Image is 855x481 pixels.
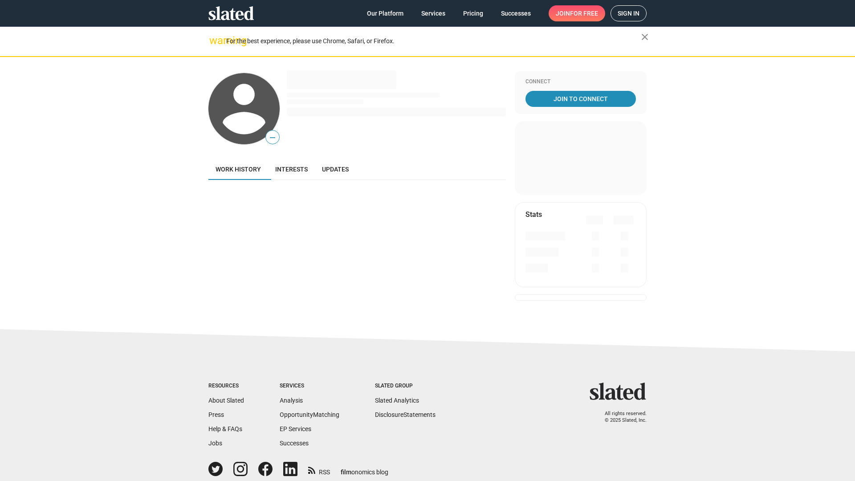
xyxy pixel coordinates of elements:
a: DisclosureStatements [375,411,436,418]
mat-icon: close [639,32,650,42]
a: Successes [494,5,538,21]
a: Jobs [208,440,222,447]
a: Help & FAQs [208,425,242,432]
a: Interests [268,159,315,180]
span: for free [570,5,598,21]
a: EP Services [280,425,311,432]
a: Analysis [280,397,303,404]
div: Resources [208,383,244,390]
a: Pricing [456,5,490,21]
span: Our Platform [367,5,403,21]
a: Our Platform [360,5,411,21]
mat-card-title: Stats [525,210,542,219]
span: — [266,132,279,143]
a: filmonomics blog [341,461,388,477]
span: Pricing [463,5,483,21]
a: RSS [308,463,330,477]
mat-icon: warning [209,35,220,46]
a: Joinfor free [549,5,605,21]
span: Services [421,5,445,21]
span: Join To Connect [527,91,634,107]
a: About Slated [208,397,244,404]
a: Slated Analytics [375,397,419,404]
div: Slated Group [375,383,436,390]
a: Work history [208,159,268,180]
a: Updates [315,159,356,180]
a: Join To Connect [525,91,636,107]
span: Updates [322,166,349,173]
div: Services [280,383,339,390]
a: Successes [280,440,309,447]
span: Interests [275,166,308,173]
a: Services [414,5,452,21]
div: Connect [525,78,636,86]
a: OpportunityMatching [280,411,339,418]
span: Successes [501,5,531,21]
a: Sign in [611,5,647,21]
span: Sign in [618,6,639,21]
p: All rights reserved. © 2025 Slated, Inc. [595,411,647,424]
span: Work history [216,166,261,173]
span: Join [556,5,598,21]
a: Press [208,411,224,418]
div: For the best experience, please use Chrome, Safari, or Firefox. [226,35,641,47]
span: film [341,469,351,476]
